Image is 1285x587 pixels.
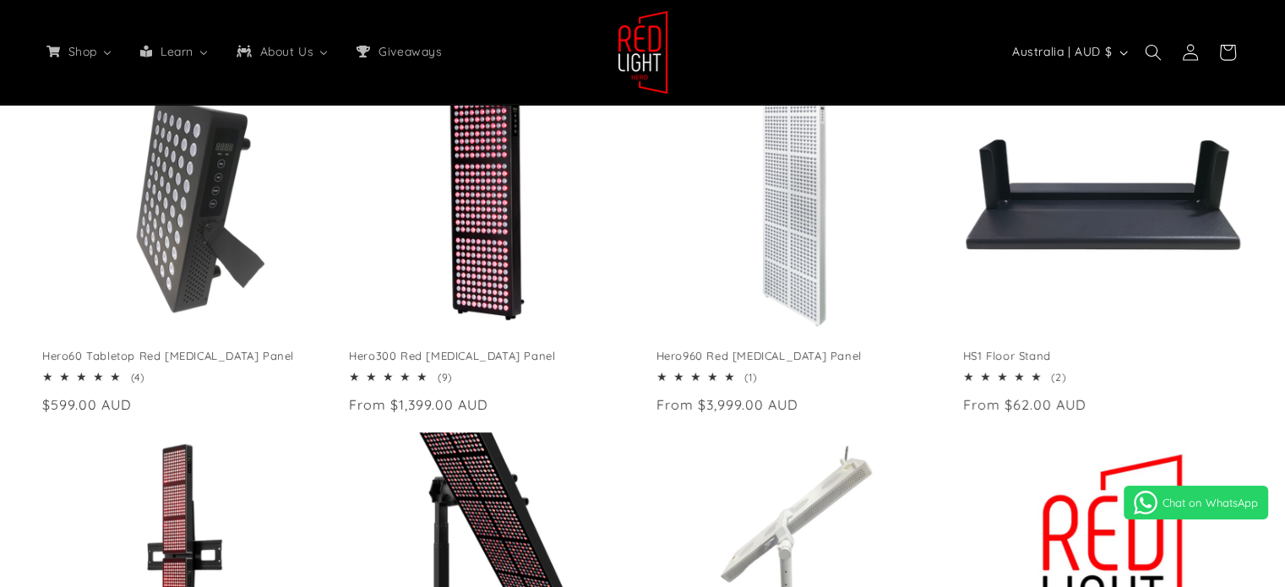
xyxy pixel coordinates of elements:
[1135,34,1172,71] summary: Search
[349,349,629,363] a: Hero300 Red [MEDICAL_DATA] Panel
[42,349,322,363] a: Hero60 Tabletop Red [MEDICAL_DATA] Panel
[618,10,668,95] img: Red Light Hero
[222,34,342,69] a: About Us
[611,3,674,101] a: Red Light Hero
[1162,496,1258,509] span: Chat on WhatsApp
[32,34,126,69] a: Shop
[1002,36,1135,68] button: Australia | AUD $
[1012,43,1112,61] span: Australia | AUD $
[342,34,454,69] a: Giveaways
[257,44,316,59] span: About Us
[65,44,99,59] span: Shop
[157,44,195,59] span: Learn
[1124,486,1268,519] a: Chat on WhatsApp
[126,34,222,69] a: Learn
[656,349,936,363] a: Hero960 Red [MEDICAL_DATA] Panel
[375,44,444,59] span: Giveaways
[963,349,1243,363] a: HS1 Floor Stand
